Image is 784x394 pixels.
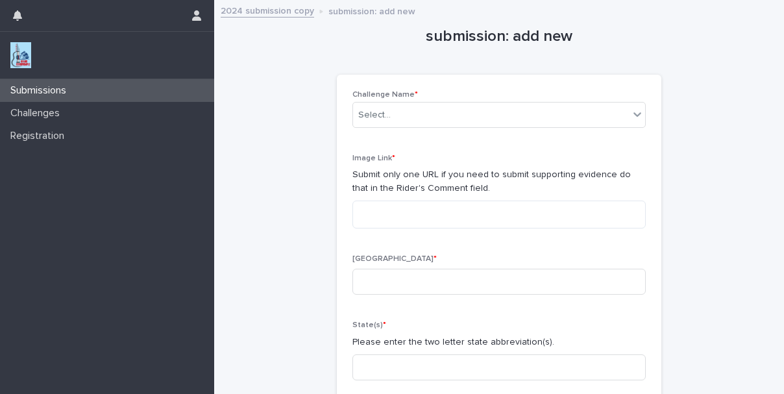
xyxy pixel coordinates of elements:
p: Submit only one URL if you need to submit supporting evidence do that in the Rider's Comment field. [352,168,646,195]
h1: submission: add new [337,27,661,46]
span: Image Link [352,154,395,162]
a: 2024 submission copy [221,3,314,18]
span: [GEOGRAPHIC_DATA] [352,255,437,263]
p: Submissions [5,84,77,97]
p: Challenges [5,107,70,119]
div: Select... [358,108,391,122]
p: Please enter the two letter state abbreviation(s). [352,336,646,349]
img: jxsLJbdS1eYBI7rVAS4p [10,42,31,68]
p: submission: add new [328,3,415,18]
span: Challenge Name [352,91,418,99]
p: Registration [5,130,75,142]
span: State(s) [352,321,386,329]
